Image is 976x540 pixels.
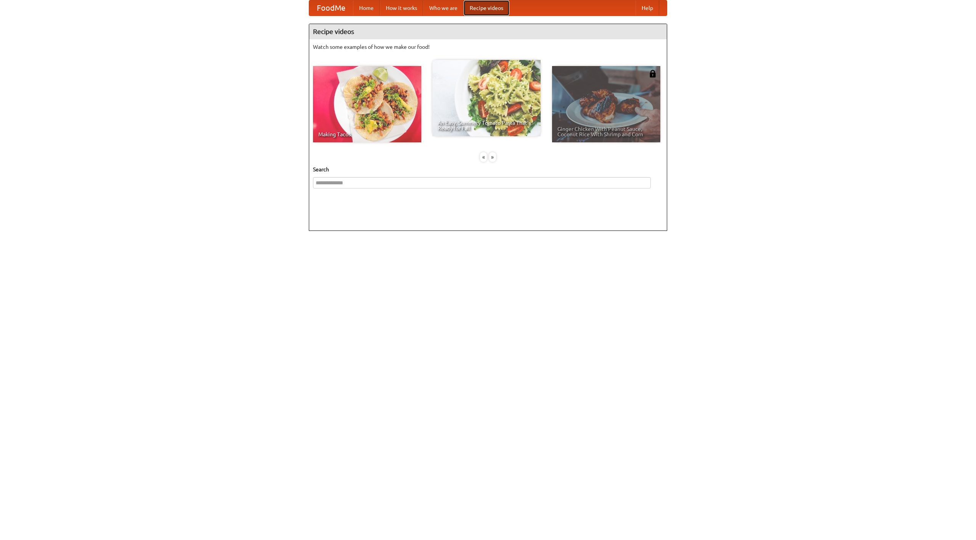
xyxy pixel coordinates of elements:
a: Who we are [423,0,464,16]
a: An Easy, Summery Tomato Pasta That's Ready for Fall [432,60,541,136]
a: How it works [380,0,423,16]
span: An Easy, Summery Tomato Pasta That's Ready for Fall [438,120,535,131]
span: Making Tacos [318,132,416,137]
a: Making Tacos [313,66,421,142]
a: FoodMe [309,0,353,16]
div: « [480,152,487,162]
img: 483408.png [649,70,657,77]
h5: Search [313,166,663,173]
a: Help [636,0,659,16]
p: Watch some examples of how we make our food! [313,43,663,51]
div: » [489,152,496,162]
a: Recipe videos [464,0,509,16]
a: Home [353,0,380,16]
h4: Recipe videos [309,24,667,39]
